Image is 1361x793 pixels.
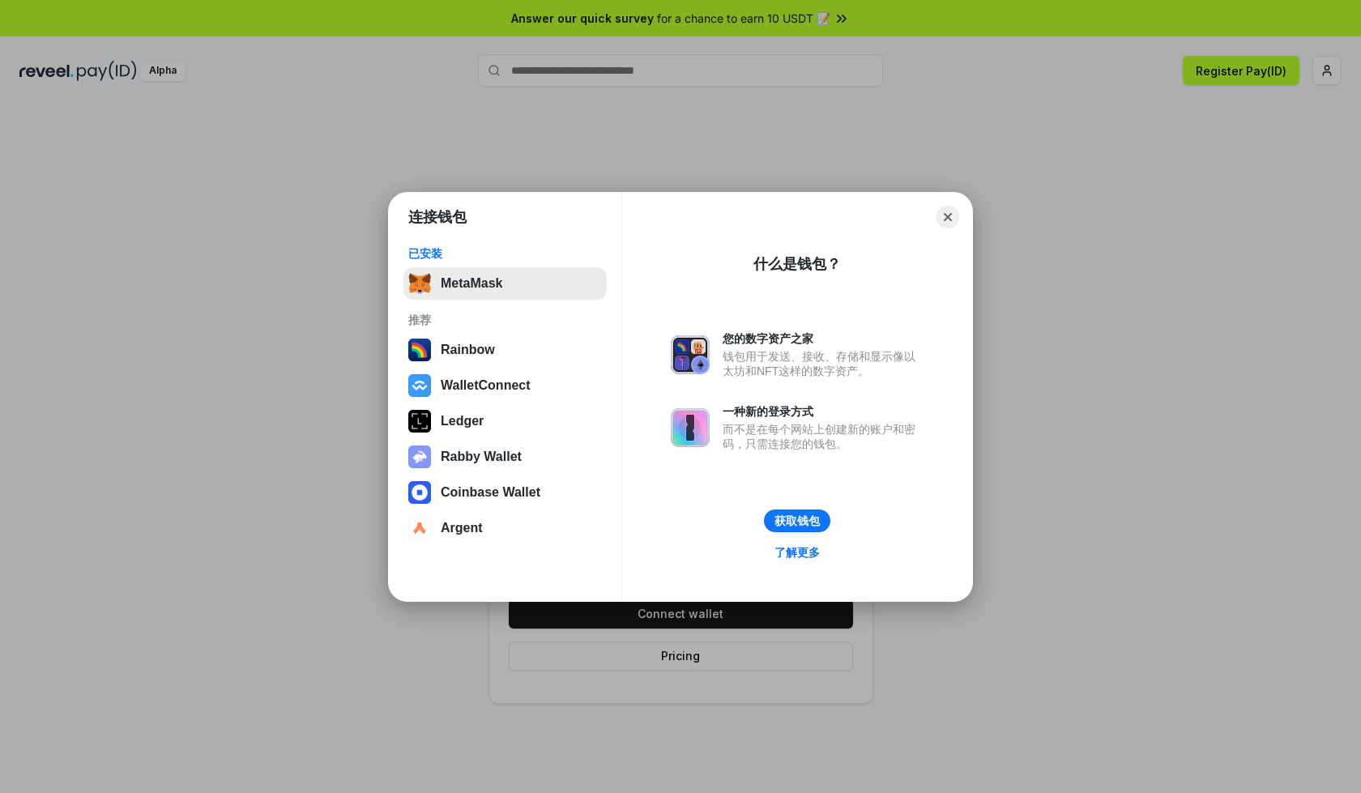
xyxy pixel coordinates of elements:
[408,517,431,539] img: svg+xml,%3Csvg%20width%3D%2228%22%20height%3D%2228%22%20viewBox%3D%220%200%2028%2028%22%20fill%3D...
[774,545,820,560] div: 了解更多
[723,331,924,346] div: 您的数字资产之家
[403,369,607,402] button: WalletConnect
[764,509,830,532] button: 获取钱包
[723,349,924,378] div: 钱包用于发送、接收、存储和显示像以太坊和NFT这样的数字资产。
[403,267,607,300] button: MetaMask
[441,378,531,393] div: WalletConnect
[441,521,483,535] div: Argent
[403,405,607,437] button: Ledger
[408,410,431,433] img: svg+xml,%3Csvg%20xmlns%3D%22http%3A%2F%2Fwww.w3.org%2F2000%2Fsvg%22%20width%3D%2228%22%20height%3...
[408,207,467,227] h1: 连接钱包
[441,276,502,291] div: MetaMask
[774,514,820,528] div: 获取钱包
[441,450,522,464] div: Rabby Wallet
[441,414,484,428] div: Ledger
[408,246,602,261] div: 已安装
[936,206,959,228] button: Close
[671,408,710,447] img: svg+xml,%3Csvg%20xmlns%3D%22http%3A%2F%2Fwww.w3.org%2F2000%2Fsvg%22%20fill%3D%22none%22%20viewBox...
[408,272,431,295] img: svg+xml,%3Csvg%20fill%3D%22none%22%20height%3D%2233%22%20viewBox%3D%220%200%2035%2033%22%20width%...
[408,446,431,468] img: svg+xml,%3Csvg%20xmlns%3D%22http%3A%2F%2Fwww.w3.org%2F2000%2Fsvg%22%20fill%3D%22none%22%20viewBox...
[723,422,924,451] div: 而不是在每个网站上创建新的账户和密码，只需连接您的钱包。
[403,334,607,366] button: Rainbow
[408,374,431,397] img: svg+xml,%3Csvg%20width%3D%2228%22%20height%3D%2228%22%20viewBox%3D%220%200%2028%2028%22%20fill%3D...
[408,339,431,361] img: svg+xml,%3Csvg%20width%3D%22120%22%20height%3D%22120%22%20viewBox%3D%220%200%20120%20120%22%20fil...
[753,254,841,274] div: 什么是钱包？
[408,313,602,327] div: 推荐
[403,476,607,509] button: Coinbase Wallet
[408,481,431,504] img: svg+xml,%3Csvg%20width%3D%2228%22%20height%3D%2228%22%20viewBox%3D%220%200%2028%2028%22%20fill%3D...
[403,441,607,473] button: Rabby Wallet
[441,485,540,500] div: Coinbase Wallet
[441,343,495,357] div: Rainbow
[765,542,830,563] a: 了解更多
[671,335,710,374] img: svg+xml,%3Csvg%20xmlns%3D%22http%3A%2F%2Fwww.w3.org%2F2000%2Fsvg%22%20fill%3D%22none%22%20viewBox...
[723,404,924,419] div: 一种新的登录方式
[403,512,607,544] button: Argent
